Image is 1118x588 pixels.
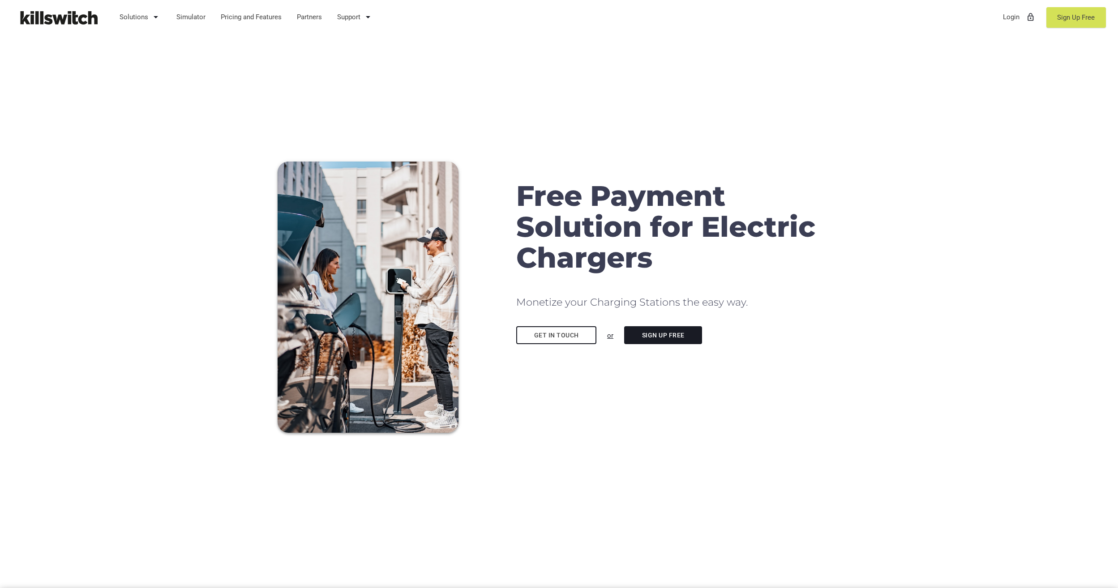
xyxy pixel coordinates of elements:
a: Loginlock_outline [999,5,1040,29]
i: arrow_drop_down [150,6,161,28]
a: Sign Up Free [624,326,702,344]
img: Killswitch [13,7,103,29]
u: or [607,332,613,340]
a: Pricing and Features [217,5,286,29]
a: Get in touch [516,326,596,344]
h2: Monetize your Charging Stations the easy way. [516,296,840,309]
img: Couple charging EV with mobile payments [278,162,458,433]
i: arrow_drop_down [363,6,373,28]
a: Sign Up Free [1046,7,1106,28]
i: lock_outline [1026,6,1035,28]
a: Solutions [116,5,166,29]
a: Simulator [172,5,210,29]
a: Support [333,5,378,29]
a: Partners [293,5,326,29]
h1: Free Payment Solution for Electric Chargers [516,180,840,273]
